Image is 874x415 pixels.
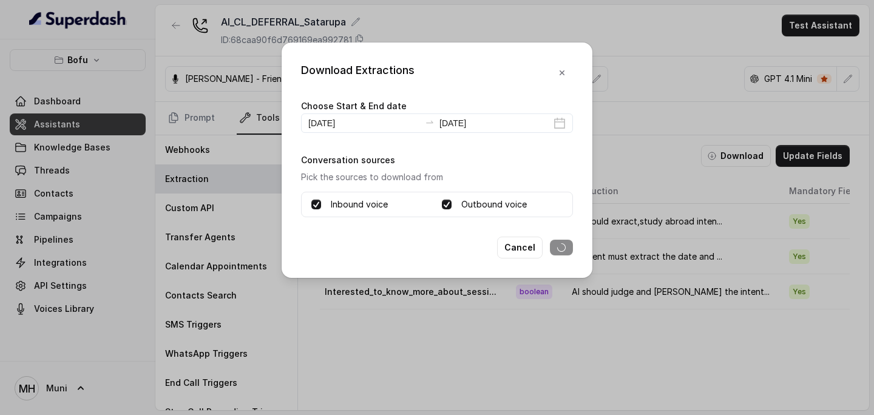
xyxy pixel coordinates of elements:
div: Download Extractions [301,62,415,84]
label: Conversation sources [301,155,395,165]
input: End date [439,116,551,130]
span: swap-right [425,117,435,127]
span: to [425,117,435,127]
button: Cancel [497,237,543,258]
p: Pick the sources to download from [301,170,573,184]
label: Outbound voice [461,197,527,212]
label: Choose Start & End date [301,101,407,111]
label: Inbound voice [331,197,388,212]
input: Start date [308,116,420,130]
